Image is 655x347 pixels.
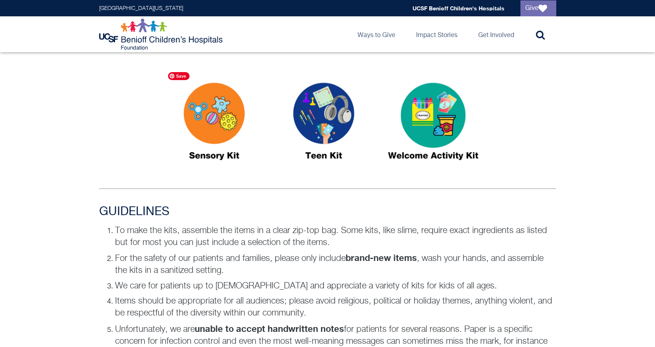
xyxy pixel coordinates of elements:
[195,323,344,334] strong: unable to accept handwritten notes
[99,205,556,219] h3: GUIDELINES
[413,5,504,12] a: UCSF Benioff Children's Hospitals
[520,0,556,16] a: Give
[115,225,556,249] p: To make the kits, assemble the items in a clear zip-top bag. Some kits, like slime, require exact...
[346,253,417,263] strong: brand-new items
[410,16,464,52] a: Impact Stories
[115,280,556,292] p: We care for patients up to [DEMOGRAPHIC_DATA] and appreciate a variety of kits for kids of all ages.
[164,67,264,182] img: SENSORY-KIT.png
[115,295,556,319] p: Items should be appropriate for all audiences; please avoid religious, political or holiday theme...
[168,72,190,80] span: Save
[115,252,556,276] p: For the safety of our patients and families, please only include , wash your hands, and assemble ...
[351,16,402,52] a: Ways to Give
[274,67,373,182] img: TEEN-KIT.png
[99,6,183,11] a: [GEOGRAPHIC_DATA][US_STATE]
[472,16,520,52] a: Get Involved
[383,67,483,182] img: ACTIVITY-KIT.png
[99,18,225,50] img: Logo for UCSF Benioff Children's Hospitals Foundation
